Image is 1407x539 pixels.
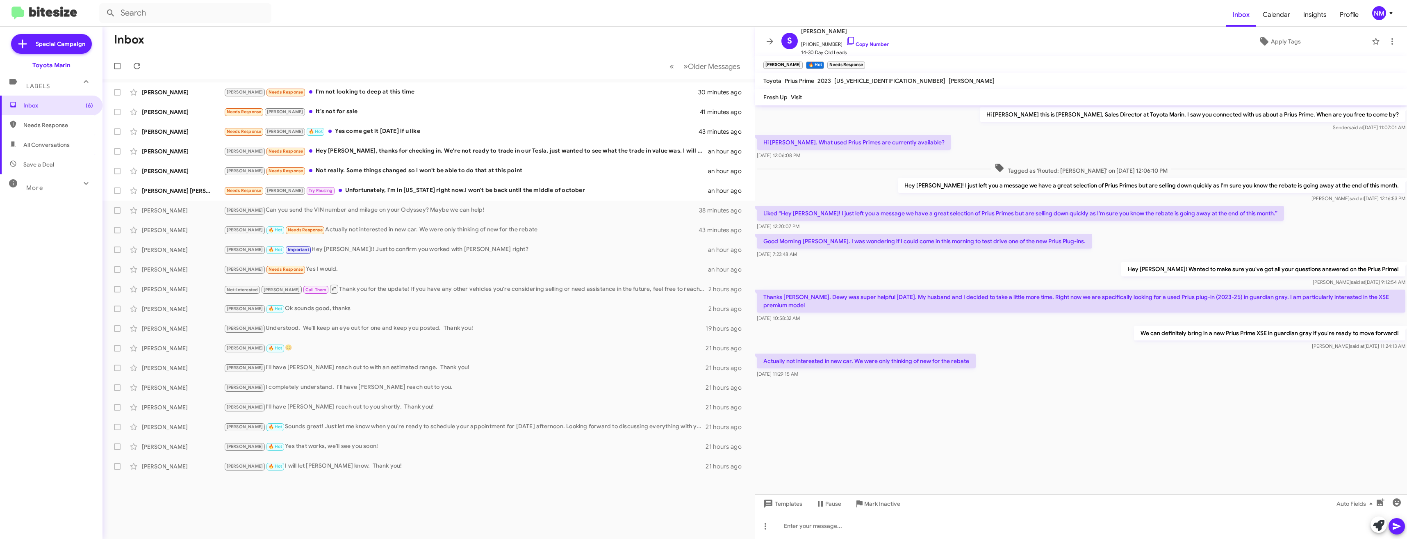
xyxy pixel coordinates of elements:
[142,305,224,313] div: [PERSON_NAME]
[224,383,706,392] div: I completely understand. I'll have [PERSON_NAME] reach out to you.
[267,109,303,114] span: [PERSON_NAME]
[708,187,748,195] div: an hour ago
[142,128,224,136] div: [PERSON_NAME]
[224,442,706,451] div: Yes that works, we'll see you soon!
[142,364,224,372] div: [PERSON_NAME]
[757,251,797,257] span: [DATE] 7:23:48 AM
[706,344,748,352] div: 21 hours ago
[699,128,748,136] div: 43 minutes ago
[142,88,224,96] div: [PERSON_NAME]
[23,101,93,110] span: Inbox
[227,208,263,213] span: [PERSON_NAME]
[309,129,323,134] span: 🔥 Hot
[36,40,85,48] span: Special Campaign
[801,26,889,36] span: [PERSON_NAME]
[142,285,224,293] div: [PERSON_NAME]
[26,184,43,192] span: More
[288,227,323,233] span: Needs Response
[269,89,303,95] span: Needs Response
[269,306,282,311] span: 🔥 Hot
[227,464,263,469] span: [PERSON_NAME]
[755,496,809,511] button: Templates
[227,365,263,370] span: [PERSON_NAME]
[757,223,799,229] span: [DATE] 12:20:07 PM
[224,107,700,116] div: It's not for sale
[224,146,708,156] div: Hey [PERSON_NAME], thanks for checking in. We're not ready to trade in our Tesla, just wanted to ...
[142,324,224,333] div: [PERSON_NAME]
[142,384,224,392] div: [PERSON_NAME]
[224,225,699,235] div: Actually not interested in new car. We were only thinking of new for the rebate
[142,403,224,411] div: [PERSON_NAME]
[757,135,951,150] p: Hi [PERSON_NAME]. What used Prius Primes are currently available?
[1134,326,1405,340] p: We can definitely bring in a new Prius Prime XSE in guardian gray if you're ready to move forward!
[757,290,1405,313] p: Thanks [PERSON_NAME]. Dewy was super helpful [DATE]. My husband and I decided to take a little mo...
[1256,3,1297,27] a: Calendar
[706,324,748,333] div: 19 hours ago
[787,34,792,48] span: S
[1350,195,1364,201] span: said at
[1297,3,1333,27] span: Insights
[224,402,706,412] div: I'll have [PERSON_NAME] reach out to you shortly. Thank you!
[227,306,263,311] span: [PERSON_NAME]
[699,88,748,96] div: 30 minutes ago
[86,101,93,110] span: (6)
[1351,279,1365,285] span: said at
[142,246,224,254] div: [PERSON_NAME]
[224,206,699,215] div: Can you send the VIN number and milage on your Odyssey? Maybe we can help!
[825,496,841,511] span: Pause
[991,163,1171,175] span: Tagged as 'Routed: [PERSON_NAME]' on [DATE] 12:06:10 PM
[1226,3,1256,27] a: Inbox
[757,371,798,377] span: [DATE] 11:29:15 AM
[305,287,327,292] span: Call Them
[224,127,699,136] div: Yes come get it [DATE] if u like
[864,496,900,511] span: Mark Inactive
[809,496,848,511] button: Pause
[23,160,54,169] span: Save a Deal
[142,167,224,175] div: [PERSON_NAME]
[706,403,748,411] div: 21 hours ago
[269,267,303,272] span: Needs Response
[227,326,263,331] span: [PERSON_NAME]
[288,247,309,252] span: Important
[699,226,748,234] div: 43 minutes ago
[227,345,263,351] span: [PERSON_NAME]
[757,206,1284,221] p: Liked “Hey [PERSON_NAME]! I just left you a message we have a great selection of Prius Primes but...
[224,186,708,195] div: Unfortunately, i'm in [US_STATE] right now.I won't be back until the middle of october
[227,148,263,154] span: [PERSON_NAME]
[269,247,282,252] span: 🔥 Hot
[706,462,748,470] div: 21 hours ago
[227,404,263,410] span: [PERSON_NAME]
[708,246,748,254] div: an hour ago
[224,422,706,432] div: Sounds great! Just let me know when you're ready to schedule your appointment for [DATE] afternoo...
[309,188,332,193] span: Try Pausing
[227,444,263,449] span: [PERSON_NAME]
[1313,279,1405,285] span: [PERSON_NAME] [DATE] 9:12:54 AM
[224,343,706,353] div: 😊
[224,324,706,333] div: Understood. We'll keep an eye out for one and keep you posted. Thank you!
[142,265,224,274] div: [PERSON_NAME]
[142,423,224,431] div: [PERSON_NAME]
[708,305,748,313] div: 2 hours ago
[224,304,708,313] div: Ok sounds good, thanks
[269,168,303,174] span: Needs Response
[980,107,1405,122] p: Hi [PERSON_NAME] this is [PERSON_NAME], Sales Director at Toyota Marin. I saw you connected with ...
[1333,124,1405,130] span: Sender [DATE] 11:07:01 AM
[708,147,748,155] div: an hour ago
[26,82,50,90] span: Labels
[806,62,824,69] small: 🔥 Hot
[898,178,1405,193] p: Hey [PERSON_NAME]! I just left you a message we have a great selection of Prius Primes but are se...
[23,141,70,149] span: All Conversations
[708,167,748,175] div: an hour ago
[706,384,748,392] div: 21 hours ago
[227,109,262,114] span: Needs Response
[224,265,708,274] div: Yes I would.
[834,77,945,85] span: [US_VEHICLE_IDENTIFICATION_NUMBER]
[1121,262,1405,276] p: Hey [PERSON_NAME]! Wanted to make sure you've got all your questions answered on the Prius Prime!
[142,147,224,155] div: [PERSON_NAME]
[762,496,802,511] span: Templates
[1350,343,1364,349] span: said at
[114,33,144,46] h1: Inbox
[678,58,745,75] button: Next
[32,61,71,69] div: Toyota Marin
